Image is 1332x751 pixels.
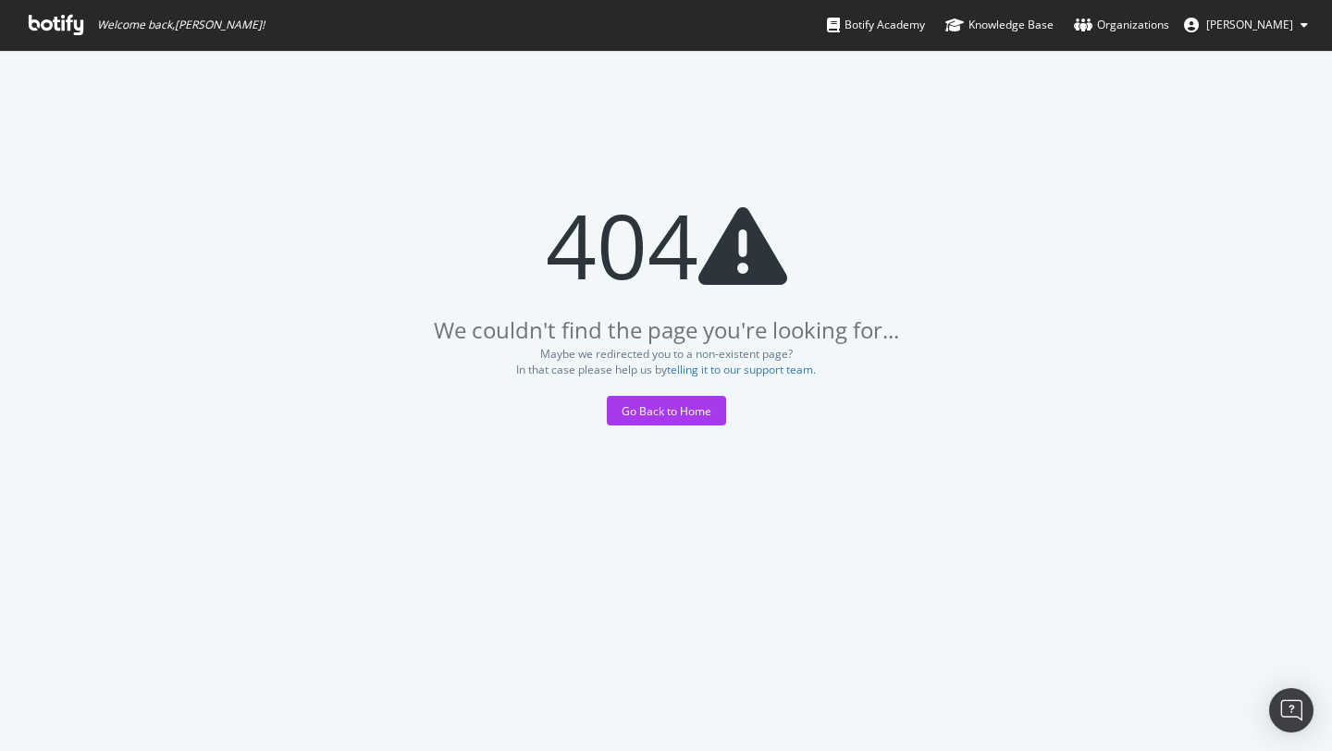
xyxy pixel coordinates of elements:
[607,403,726,419] a: Go Back to Home
[1074,16,1169,34] div: Organizations
[945,16,1054,34] div: Knowledge Base
[622,403,711,419] div: Go Back to Home
[1269,688,1313,733] div: Open Intercom Messenger
[1206,17,1293,32] span: Nikhil Pipal
[607,396,726,425] button: Go Back to Home
[1169,10,1323,40] button: [PERSON_NAME]
[667,363,816,376] button: telling it to our support team.
[827,16,925,34] div: Botify Academy
[97,18,265,32] span: Welcome back, [PERSON_NAME] !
